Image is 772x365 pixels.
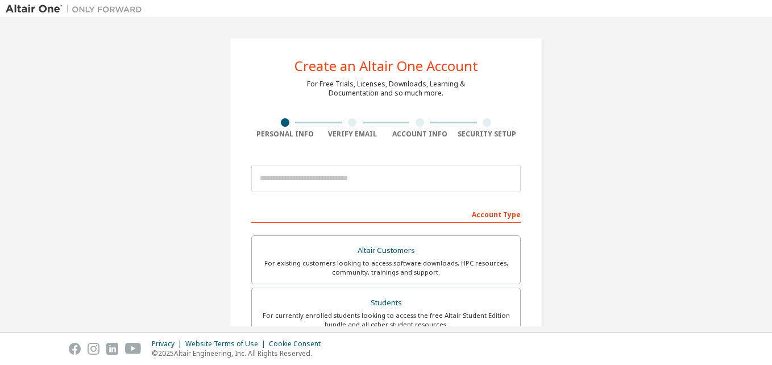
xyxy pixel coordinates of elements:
div: For currently enrolled students looking to access the free Altair Student Edition bundle and all ... [259,311,513,329]
div: Account Info [386,130,454,139]
img: youtube.svg [125,343,142,355]
div: For existing customers looking to access software downloads, HPC resources, community, trainings ... [259,259,513,277]
div: Security Setup [454,130,521,139]
div: Account Type [251,205,521,223]
img: linkedin.svg [106,343,118,355]
img: facebook.svg [69,343,81,355]
div: Privacy [152,339,185,349]
div: Create an Altair One Account [294,59,478,73]
div: Verify Email [319,130,387,139]
p: © 2025 Altair Engineering, Inc. All Rights Reserved. [152,349,327,358]
div: For Free Trials, Licenses, Downloads, Learning & Documentation and so much more. [307,80,465,98]
div: Website Terms of Use [185,339,269,349]
img: instagram.svg [88,343,99,355]
div: Cookie Consent [269,339,327,349]
div: Personal Info [251,130,319,139]
img: Altair One [6,3,148,15]
div: Students [259,295,513,311]
div: Altair Customers [259,243,513,259]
